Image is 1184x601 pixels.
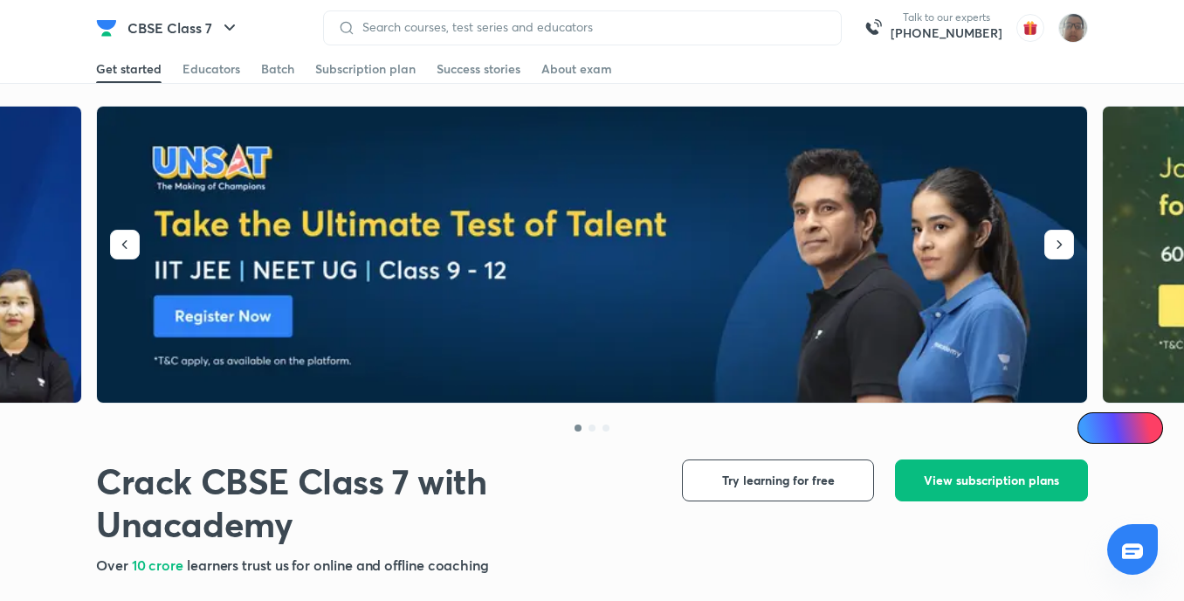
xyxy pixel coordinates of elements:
div: Get started [96,60,162,78]
h1: Crack CBSE Class 7 with Unacademy [96,459,654,545]
a: Subscription plan [315,55,416,83]
a: Get started [96,55,162,83]
img: call-us [856,10,891,45]
input: Search courses, test series and educators [355,20,827,34]
a: Ai Doubts [1077,412,1163,444]
div: About exam [541,60,612,78]
span: Over [96,556,132,574]
a: About exam [541,55,612,83]
img: avatar [1016,14,1044,42]
span: Try learning for free [722,472,835,489]
a: [PHONE_NUMBER] [891,24,1002,42]
span: Ai Doubts [1106,421,1153,435]
a: Success stories [437,55,520,83]
span: 10 crore [132,556,187,574]
img: Company Logo [96,17,117,38]
p: Talk to our experts [891,10,1002,24]
div: Success stories [437,60,520,78]
a: Educators [182,55,240,83]
div: Subscription plan [315,60,416,78]
button: View subscription plans [895,459,1088,501]
button: Try learning for free [682,459,874,501]
span: learners trust us for online and offline coaching [187,556,489,574]
div: Batch [261,60,294,78]
a: Batch [261,55,294,83]
img: Icon [1088,421,1102,435]
div: Educators [182,60,240,78]
span: View subscription plans [924,472,1059,489]
button: CBSE Class 7 [117,10,251,45]
img: Vinayak Mishra [1058,13,1088,43]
